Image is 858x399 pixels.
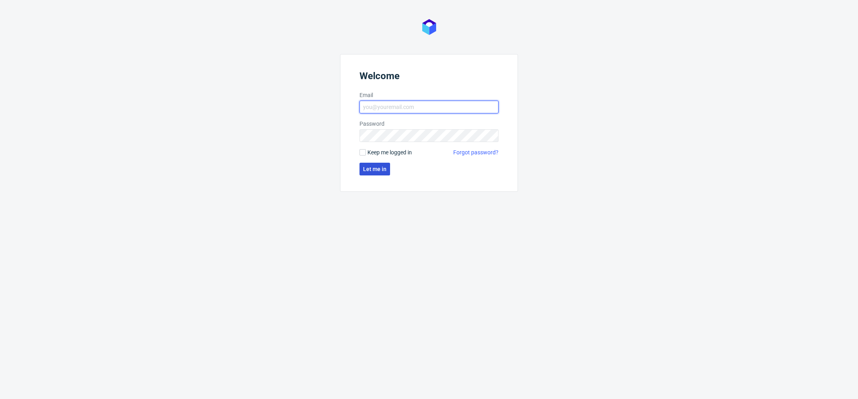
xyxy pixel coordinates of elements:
[363,166,386,172] span: Let me in
[359,70,499,85] header: Welcome
[359,101,499,113] input: you@youremail.com
[359,120,499,128] label: Password
[359,163,390,175] button: Let me in
[367,148,412,156] span: Keep me logged in
[453,148,499,156] a: Forgot password?
[359,91,499,99] label: Email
